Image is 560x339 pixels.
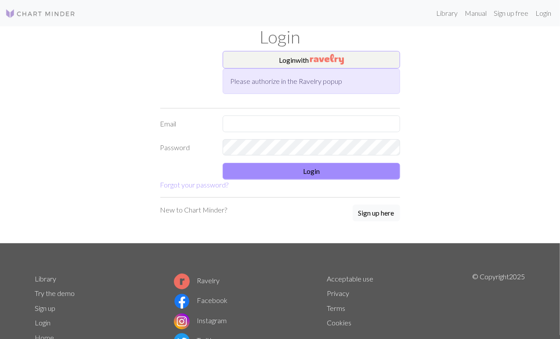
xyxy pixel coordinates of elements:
[327,274,373,283] a: Acceptable use
[223,51,400,69] button: Loginwith
[327,304,345,312] a: Terms
[490,4,532,22] a: Sign up free
[174,274,190,289] img: Ravelry logo
[174,314,190,329] img: Instagram logo
[532,4,555,22] a: Login
[35,304,56,312] a: Sign up
[155,115,218,132] label: Email
[353,205,400,221] button: Sign up here
[433,4,461,22] a: Library
[5,8,76,19] img: Logo
[30,26,531,47] h1: Login
[327,318,351,327] a: Cookies
[35,274,57,283] a: Library
[327,289,349,297] a: Privacy
[35,289,75,297] a: Try the demo
[174,316,227,325] a: Instagram
[223,69,400,94] div: Please authorize in the Ravelry popup
[353,205,400,222] a: Sign up here
[35,318,51,327] a: Login
[160,205,228,215] p: New to Chart Minder?
[461,4,490,22] a: Manual
[174,296,228,304] a: Facebook
[310,54,344,65] img: Ravelry
[160,180,229,189] a: Forgot your password?
[174,276,220,285] a: Ravelry
[155,139,218,156] label: Password
[223,163,400,180] button: Login
[174,293,190,309] img: Facebook logo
